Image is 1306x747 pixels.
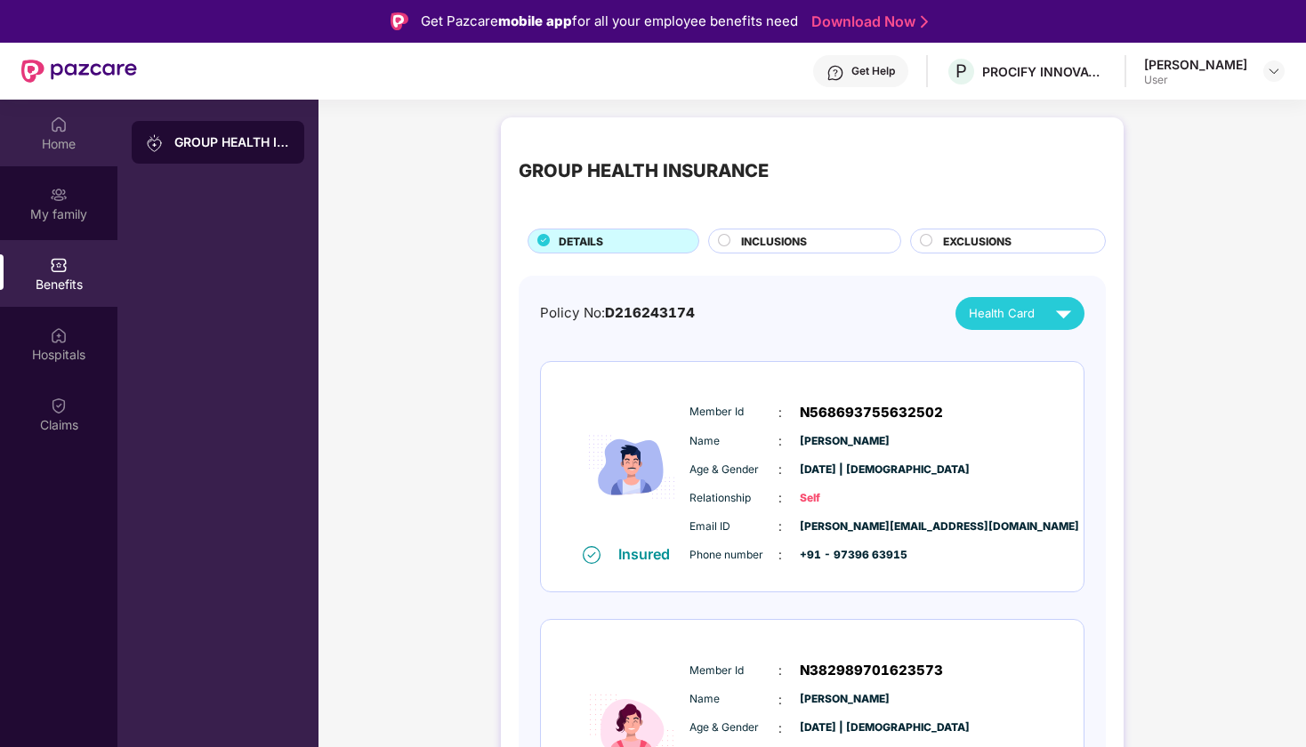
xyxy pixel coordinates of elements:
span: Self [800,490,889,507]
div: Get Pazcare for all your employee benefits need [421,11,798,32]
span: : [778,488,782,508]
span: P [955,60,967,82]
button: Health Card [955,297,1084,330]
img: svg+xml;base64,PHN2ZyB3aWR0aD0iMjAiIGhlaWdodD0iMjAiIHZpZXdCb3g9IjAgMCAyMCAyMCIgZmlsbD0ibm9uZSIgeG... [50,186,68,204]
span: Age & Gender [689,719,778,736]
img: Logo [391,12,408,30]
img: icon [578,390,685,544]
span: Name [689,691,778,708]
span: Member Id [689,404,778,421]
span: EXCLUSIONS [943,233,1012,250]
span: Health Card [969,304,1035,323]
img: svg+xml;base64,PHN2ZyB3aWR0aD0iMjAiIGhlaWdodD0iMjAiIHZpZXdCb3g9IjAgMCAyMCAyMCIgZmlsbD0ibm9uZSIgeG... [146,134,164,152]
div: GROUP HEALTH INSURANCE [519,157,769,185]
div: PROCIFY INNOVATIONS PRIVATE LIMITED [982,63,1107,80]
span: Age & Gender [689,462,778,478]
img: svg+xml;base64,PHN2ZyB4bWxucz0iaHR0cDovL3d3dy53My5vcmcvMjAwMC9zdmciIHZpZXdCb3g9IjAgMCAyNCAyNCIgd2... [1048,298,1079,329]
span: : [778,545,782,565]
span: Relationship [689,490,778,507]
img: New Pazcare Logo [21,60,137,83]
span: Phone number [689,547,778,564]
a: Download Now [811,12,923,31]
div: [PERSON_NAME] [1144,56,1247,73]
span: [PERSON_NAME] [800,433,889,450]
span: N382989701623573 [800,660,943,681]
img: svg+xml;base64,PHN2ZyBpZD0iQ2xhaW0iIHhtbG5zPSJodHRwOi8vd3d3LnczLm9yZy8yMDAwL3N2ZyIgd2lkdGg9IjIwIi... [50,397,68,414]
span: : [778,690,782,710]
div: Get Help [851,64,895,78]
span: +91 - 97396 63915 [800,547,889,564]
div: Policy No: [540,302,695,324]
img: Stroke [921,12,928,31]
div: GROUP HEALTH INSURANCE [174,133,290,151]
img: svg+xml;base64,PHN2ZyBpZD0iSGVscC0zMngzMiIgeG1sbnM9Imh0dHA6Ly93d3cudzMub3JnLzIwMDAvc3ZnIiB3aWR0aD... [826,64,844,82]
span: INCLUSIONS [741,233,807,250]
span: Email ID [689,518,778,535]
span: : [778,431,782,451]
span: D216243174 [605,304,695,321]
span: : [778,661,782,680]
img: svg+xml;base64,PHN2ZyB4bWxucz0iaHR0cDovL3d3dy53My5vcmcvMjAwMC9zdmciIHdpZHRoPSIxNiIgaGVpZ2h0PSIxNi... [583,546,601,564]
div: User [1144,73,1247,87]
span: : [778,460,782,479]
span: Name [689,433,778,450]
span: : [778,719,782,738]
span: [PERSON_NAME] [800,691,889,708]
span: [PERSON_NAME][EMAIL_ADDRESS][DOMAIN_NAME] [800,518,889,535]
span: Member Id [689,663,778,679]
div: Insured [618,545,681,563]
span: N568693755632502 [800,402,943,423]
img: svg+xml;base64,PHN2ZyBpZD0iSG9tZSIgeG1sbnM9Imh0dHA6Ly93d3cudzMub3JnLzIwMDAvc3ZnIiB3aWR0aD0iMjAiIG... [50,116,68,133]
span: : [778,517,782,536]
img: svg+xml;base64,PHN2ZyBpZD0iQmVuZWZpdHMiIHhtbG5zPSJodHRwOi8vd3d3LnczLm9yZy8yMDAwL3N2ZyIgd2lkdGg9Ij... [50,256,68,274]
span: : [778,403,782,422]
img: svg+xml;base64,PHN2ZyBpZD0iRHJvcGRvd24tMzJ4MzIiIHhtbG5zPSJodHRwOi8vd3d3LnczLm9yZy8yMDAwL3N2ZyIgd2... [1267,64,1281,78]
img: svg+xml;base64,PHN2ZyBpZD0iSG9zcGl0YWxzIiB4bWxucz0iaHR0cDovL3d3dy53My5vcmcvMjAwMC9zdmciIHdpZHRoPS... [50,326,68,344]
span: [DATE] | [DEMOGRAPHIC_DATA] [800,462,889,478]
strong: mobile app [498,12,572,29]
span: DETAILS [559,233,603,250]
span: [DATE] | [DEMOGRAPHIC_DATA] [800,719,889,736]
